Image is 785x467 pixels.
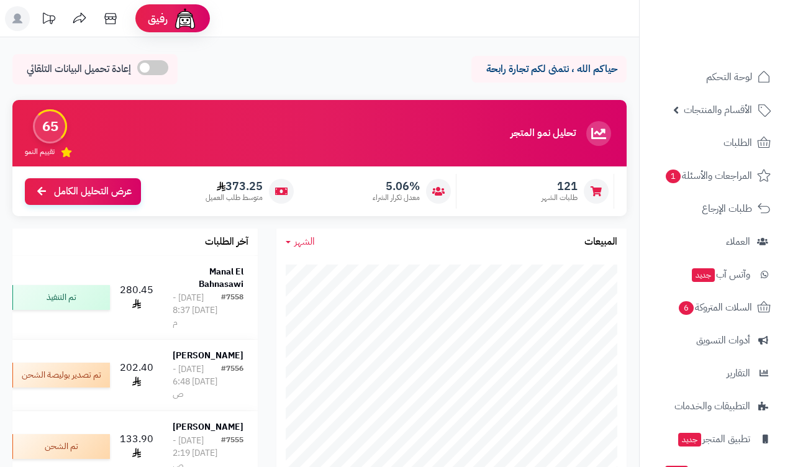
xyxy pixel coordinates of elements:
span: 373.25 [206,179,263,193]
a: طلبات الإرجاع [647,194,778,224]
span: 1 [666,170,681,183]
span: التقارير [727,365,750,382]
span: جديد [678,433,701,447]
a: العملاء [647,227,778,256]
span: طلبات الإرجاع [702,200,752,217]
a: لوحة التحكم [647,62,778,92]
span: إعادة تحميل البيانات التلقائي [27,62,131,76]
a: السلات المتروكة6 [647,292,778,322]
span: وآتس آب [691,266,750,283]
strong: Manal El Bahnasawi [199,265,243,291]
span: التطبيقات والخدمات [674,397,750,415]
h3: تحليل نمو المتجر [510,128,576,139]
strong: [PERSON_NAME] [173,349,243,362]
td: 280.45 [115,256,158,339]
span: رفيق [148,11,168,26]
span: الطلبات [724,134,752,152]
span: الأقسام والمنتجات [684,101,752,119]
span: 121 [542,179,578,193]
div: [DATE] - [DATE] 8:37 م [173,292,221,329]
a: المراجعات والأسئلة1 [647,161,778,191]
div: تم الشحن [11,434,110,459]
h3: المبيعات [584,237,617,248]
div: تم تصدير بوليصة الشحن [11,363,110,388]
div: [DATE] - [DATE] 6:48 ص [173,363,221,401]
a: التطبيقات والخدمات [647,391,778,421]
strong: [PERSON_NAME] [173,420,243,433]
div: #7558 [221,292,243,329]
span: معدل تكرار الشراء [373,193,420,203]
span: السلات المتروكة [678,299,752,316]
span: الشهر [294,234,315,249]
a: التقارير [647,358,778,388]
td: 202.40 [115,340,158,410]
span: أدوات التسويق [696,332,750,349]
img: ai-face.png [173,6,197,31]
a: وآتس آبجديد [647,260,778,289]
span: 5.06% [373,179,420,193]
span: تطبيق المتجر [677,430,750,448]
a: الطلبات [647,128,778,158]
span: عرض التحليل الكامل [54,184,132,199]
span: تقييم النمو [25,147,55,157]
a: تطبيق المتجرجديد [647,424,778,454]
a: الشهر [286,235,315,249]
a: أدوات التسويق [647,325,778,355]
span: طلبات الشهر [542,193,578,203]
div: #7556 [221,363,243,401]
h3: آخر الطلبات [205,237,248,248]
span: جديد [692,268,715,282]
div: تم التنفيذ [11,285,110,310]
p: حياكم الله ، نتمنى لكم تجارة رابحة [481,62,617,76]
span: العملاء [726,233,750,250]
span: المراجعات والأسئلة [665,167,752,184]
span: لوحة التحكم [706,68,752,86]
a: عرض التحليل الكامل [25,178,141,205]
span: 6 [679,301,694,315]
span: متوسط طلب العميل [206,193,263,203]
a: تحديثات المنصة [33,6,64,34]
